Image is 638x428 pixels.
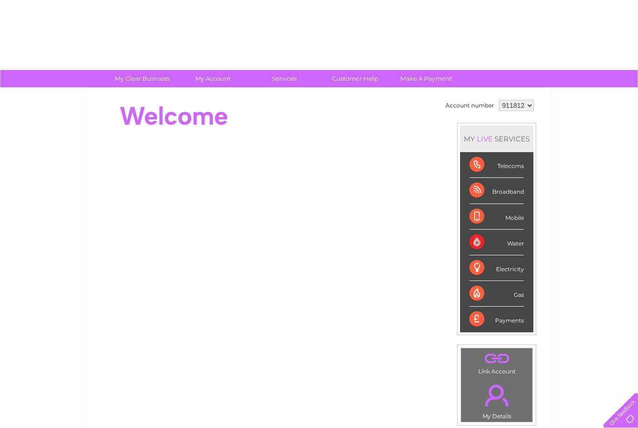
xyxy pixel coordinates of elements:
[104,70,181,87] a: My Clear Business
[443,98,496,113] td: Account number
[475,134,495,143] div: LIVE
[469,204,524,230] div: Mobile
[388,70,465,87] a: Make A Payment
[463,351,530,367] a: .
[317,70,394,87] a: Customer Help
[469,255,524,281] div: Electricity
[246,70,323,87] a: Services
[469,230,524,255] div: Water
[469,281,524,307] div: Gas
[460,126,533,152] div: MY SERVICES
[469,178,524,203] div: Broadband
[461,348,533,377] td: Link Account
[461,377,533,422] td: My Details
[175,70,252,87] a: My Account
[463,379,530,412] a: .
[469,152,524,178] div: Telecoms
[469,307,524,332] div: Payments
